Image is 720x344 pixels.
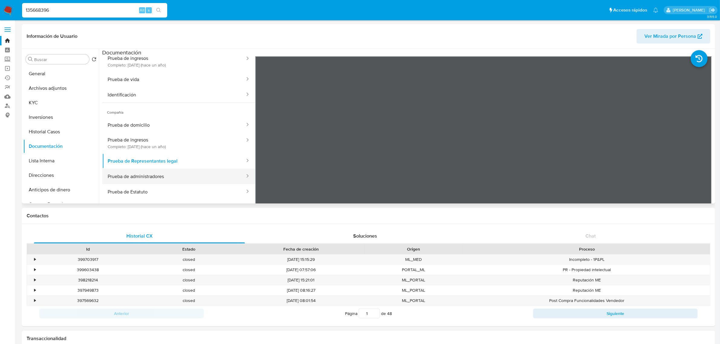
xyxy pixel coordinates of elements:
div: 398218214 [37,275,138,285]
p: andres.vilosio@mercadolibre.com [673,7,707,13]
span: Accesos rápidos [613,7,647,13]
div: closed [138,275,239,285]
div: • [34,257,36,262]
h1: Información de Usuario [27,33,77,39]
div: 399603438 [37,265,138,275]
span: Chat [585,232,596,239]
div: Reputación ME [464,275,710,285]
div: ML_MED [363,255,464,264]
span: s [148,7,150,13]
div: • [34,267,36,273]
div: Fecha de creación [243,246,359,252]
div: ML_PORTAL [363,296,464,306]
div: [DATE] 15:15:29 [239,255,363,264]
span: 48 [387,310,392,316]
span: Ver Mirada por Persona [644,29,696,44]
div: Incompleto - 1P&PL [464,255,710,264]
span: Historial CX [126,232,153,239]
button: Buscar [28,57,33,62]
a: Salir [709,7,715,13]
div: PORTAL_ML [363,265,464,275]
div: 399703917 [37,255,138,264]
div: Estado [142,246,235,252]
div: closed [138,296,239,306]
span: Página de [345,309,392,318]
a: Notificaciones [653,8,658,13]
div: Post Compra Funcionalidades Vendedor [464,296,710,306]
h1: Contactos [27,213,710,219]
div: 397949873 [37,285,138,295]
input: Buscar usuario o caso... [22,6,167,14]
button: Anterior [39,309,204,318]
span: Soluciones [353,232,377,239]
div: Proceso [468,246,706,252]
div: • [34,277,36,283]
button: Cuentas Bancarias [23,197,99,212]
button: Archivos adjuntos [23,81,99,96]
div: [DATE] 07:57:06 [239,265,363,275]
button: KYC [23,96,99,110]
div: Origen [367,246,460,252]
span: Alt [140,7,145,13]
button: Ver Mirada por Persona [637,29,710,44]
div: PR - Propiedad intelectual [464,265,710,275]
div: 397569632 [37,296,138,306]
button: Volver al orden por defecto [92,57,96,63]
div: ML_PORTAL [363,285,464,295]
button: Anticipos de dinero [23,183,99,197]
button: Lista Interna [23,154,99,168]
button: Direcciones [23,168,99,183]
div: [DATE] 15:21:01 [239,275,363,285]
button: Historial Casos [23,125,99,139]
h1: Transaccionalidad [27,336,710,342]
div: closed [138,265,239,275]
div: [DATE] 08:16:27 [239,285,363,295]
button: Inversiones [23,110,99,125]
input: Buscar [34,57,87,62]
div: • [34,287,36,293]
div: Id [42,246,134,252]
button: General [23,67,99,81]
div: • [34,298,36,303]
div: closed [138,255,239,264]
div: Reputación ME [464,285,710,295]
div: [DATE] 08:01:54 [239,296,363,306]
button: Siguiente [533,309,698,318]
div: closed [138,285,239,295]
button: Documentación [23,139,99,154]
button: search-icon [152,6,165,15]
div: ML_PORTAL [363,275,464,285]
